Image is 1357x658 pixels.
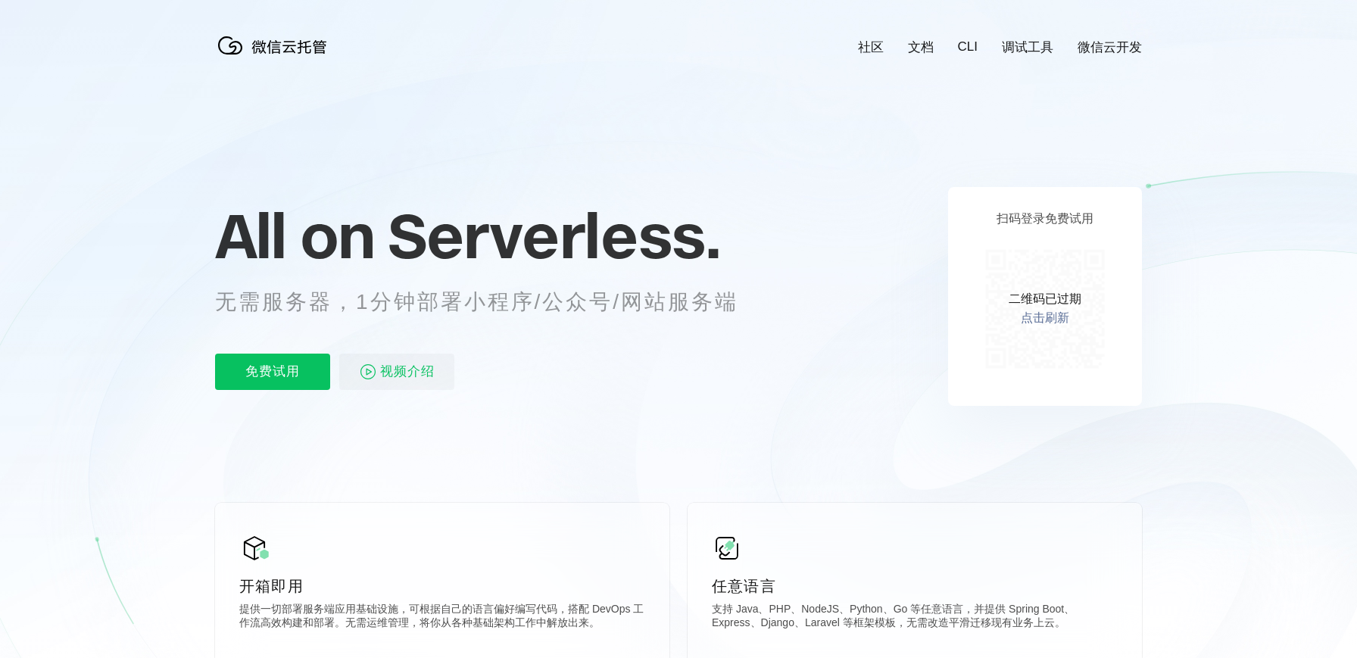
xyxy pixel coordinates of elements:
span: All on [215,198,373,273]
span: Serverless. [388,198,720,273]
p: 无需服务器，1分钟部署小程序/公众号/网站服务端 [215,287,766,317]
p: 免费试用 [215,354,330,390]
p: 开箱即用 [239,575,645,597]
a: 微信云托管 [215,50,336,63]
p: 提供一切部署服务端应用基础设施，可根据自己的语言偏好编写代码，搭配 DevOps 工作流高效构建和部署。无需运维管理，将你从各种基础架构工作中解放出来。 [239,603,645,633]
a: 社区 [858,39,884,56]
p: 任意语言 [712,575,1118,597]
p: 扫码登录免费试用 [997,211,1093,227]
p: 支持 Java、PHP、NodeJS、Python、Go 等任意语言，并提供 Spring Boot、Express、Django、Laravel 等框架模板，无需改造平滑迁移现有业务上云。 [712,603,1118,633]
span: 视频介绍 [380,354,435,390]
img: video_play.svg [359,363,377,381]
p: 二维码已过期 [1009,292,1081,307]
a: CLI [958,39,978,55]
a: 微信云开发 [1078,39,1142,56]
a: 文档 [908,39,934,56]
img: 微信云托管 [215,30,336,61]
a: 点击刷新 [1021,310,1069,326]
a: 调试工具 [1002,39,1053,56]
